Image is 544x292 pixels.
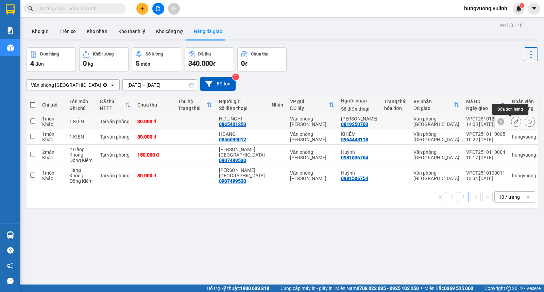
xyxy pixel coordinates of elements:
[39,4,96,13] b: [PERSON_NAME]
[241,59,245,67] span: 0
[413,131,459,142] div: Văn phòng [GEOGRAPHIC_DATA]
[251,52,268,56] div: Chưa thu
[466,149,505,155] div: VPCT2510110004
[141,61,150,67] span: món
[521,3,523,8] span: 1
[140,6,145,11] span: plus
[178,99,207,104] div: Thu hộ
[3,49,130,58] li: 1900 8181
[413,149,459,160] div: Văn phòng [GEOGRAPHIC_DATA]
[151,23,188,39] button: Kho công nợ
[69,167,93,184] div: Hàng Không Đồng Kiểm
[272,102,283,108] div: Nhãn
[413,99,454,104] div: VP nhận
[459,4,513,13] span: hungvuong.vulinh
[113,23,151,39] button: Kho thanh lý
[156,6,160,11] span: file-add
[100,173,131,178] div: Tại văn phòng
[42,149,63,155] div: 2 món
[137,173,171,178] div: 80.000 đ
[100,106,125,111] div: HTTT
[219,121,246,127] div: 0865401250
[531,5,537,12] span: caret-down
[42,131,63,137] div: 1 món
[219,137,246,142] div: 0856099012
[42,137,63,142] div: Khác
[100,99,125,104] div: Đã thu
[500,21,523,29] div: ver 1.8.146
[27,23,54,39] button: Kho gửi
[137,134,171,140] div: 80.000 đ
[79,47,129,72] button: Khối lượng0kg
[466,176,505,181] div: 13:34 [DATE]
[136,59,139,67] span: 5
[499,194,520,200] div: 10 / trang
[341,149,377,155] div: Huỳnh
[188,59,213,67] span: 340.000
[69,119,93,124] div: 1 KIỆN
[42,116,63,121] div: 1 món
[110,82,115,88] svg: open
[69,147,93,163] div: 2 Hàng Không Đồng Kiểm
[341,98,377,103] div: Người nhận
[466,170,505,176] div: VPCT2510100011
[219,147,265,158] div: Dương Thị Mỹ Tiên
[290,170,334,181] div: Văn phòng [PERSON_NAME]
[413,116,459,127] div: Văn phòng [GEOGRAPHIC_DATA]
[341,121,368,127] div: 0819250700
[178,106,207,111] div: Trạng thái
[54,23,81,39] button: Trên xe
[410,96,463,114] th: Toggle SortBy
[97,96,134,114] th: Toggle SortBy
[42,155,63,160] div: Khác
[424,285,473,292] span: Miền Bắc
[137,119,171,124] div: 30.000 đ
[341,106,377,112] div: Số điện thoại
[357,286,419,291] strong: 0708 023 035 - 0935 103 250
[207,285,269,292] span: Hỗ trợ kỹ thuật:
[7,278,14,284] span: message
[37,5,118,12] input: Tìm tên, số ĐT hoặc mã đơn
[525,194,531,200] svg: open
[459,192,469,202] button: 1
[100,134,131,140] div: Tại văn phòng
[175,96,216,114] th: Toggle SortBy
[132,47,181,72] button: Số lượng5món
[290,149,334,160] div: Văn phòng [PERSON_NAME]
[30,59,34,67] span: 4
[245,61,248,67] span: đ
[341,170,377,176] div: Huỳnh
[35,61,44,67] span: đơn
[3,3,37,37] img: logo.jpg
[7,231,14,239] img: warehouse-icon
[83,59,87,67] span: 0
[198,52,211,56] div: Đã thu
[466,137,505,142] div: 10:22 [DATE]
[137,152,171,158] div: 150.000 đ
[287,96,338,114] th: Toggle SortBy
[280,285,334,292] span: Cung cấp máy in - giấy in:
[520,3,524,8] sup: 1
[146,52,163,56] div: Số lượng
[240,286,269,291] strong: 1900 633 818
[6,4,15,15] img: logo-vxr
[413,170,459,181] div: Văn phòng [GEOGRAPHIC_DATA]
[40,52,59,56] div: Đơn hàng
[152,3,164,15] button: file-add
[213,61,216,67] span: đ
[3,15,130,49] li: E11, Đường số 8, Khu dân cư Nông [GEOGRAPHIC_DATA], Kv.[GEOGRAPHIC_DATA], [GEOGRAPHIC_DATA]
[219,99,265,104] div: Người gửi
[444,286,473,291] strong: 0369 525 060
[88,61,93,67] span: kg
[466,106,500,111] div: Ngày giao
[185,47,234,72] button: Đã thu340.000đ
[341,155,368,160] div: 0981536754
[136,3,148,15] button: plus
[290,116,334,127] div: Văn phòng [PERSON_NAME]
[421,287,423,290] span: ⚪️
[290,131,334,142] div: Văn phòng [PERSON_NAME]
[69,99,93,104] div: Tên món
[93,52,114,56] div: Khối lượng
[100,152,131,158] div: Tại văn phòng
